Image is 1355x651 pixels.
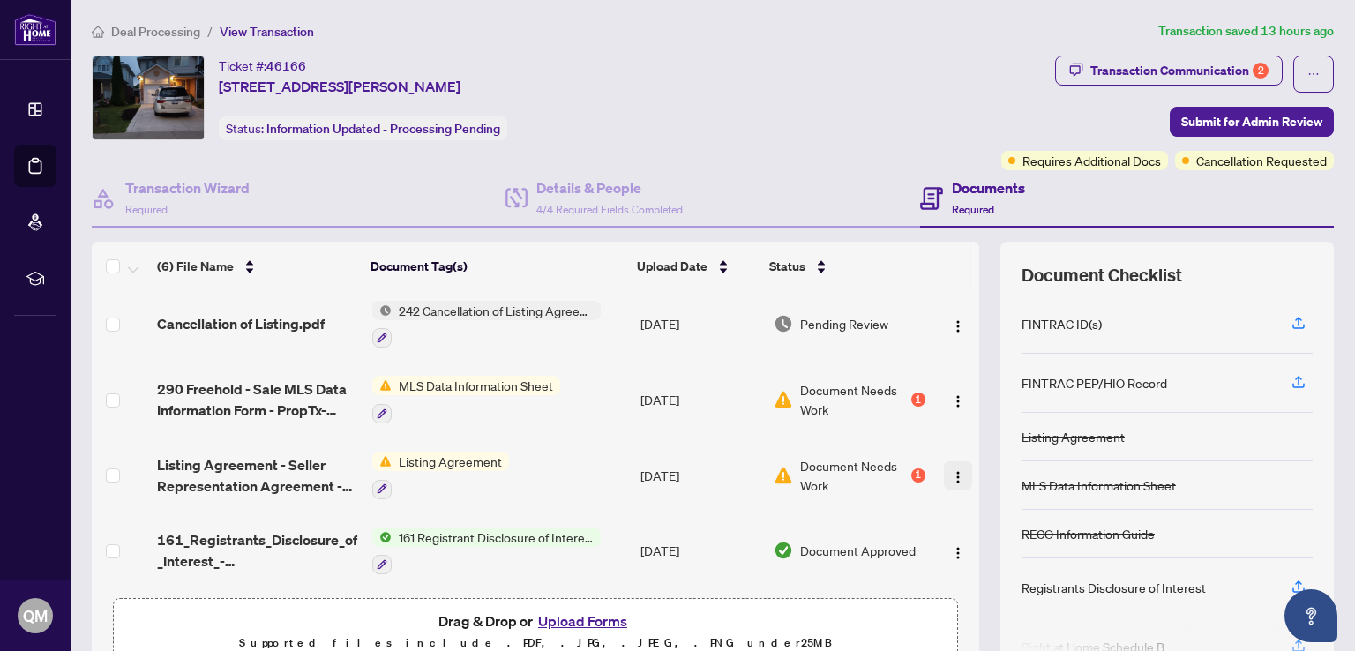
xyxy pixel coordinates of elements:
[633,438,767,513] td: [DATE]
[125,203,168,216] span: Required
[219,76,460,97] span: [STREET_ADDRESS][PERSON_NAME]
[774,466,793,485] img: Document Status
[952,177,1025,198] h4: Documents
[23,603,48,628] span: QM
[911,393,925,407] div: 1
[372,376,392,395] img: Status Icon
[372,301,392,320] img: Status Icon
[392,452,509,471] span: Listing Agreement
[1090,56,1269,85] div: Transaction Communication
[1253,63,1269,79] div: 2
[533,610,633,632] button: Upload Forms
[157,529,357,572] span: 161_Registrants_Disclosure_of_Interest_-_Disposition_of_Property_-_PropTx-[PERSON_NAME] 2 EXECUTE...
[800,380,908,419] span: Document Needs Work
[220,24,314,40] span: View Transaction
[392,376,560,395] span: MLS Data Information Sheet
[372,528,601,575] button: Status Icon161 Registrant Disclosure of Interest - Disposition ofProperty
[944,385,972,414] button: Logo
[266,58,306,74] span: 46166
[157,454,357,497] span: Listing Agreement - Seller Representation Agreement - Authority to Offer for Sale.pdf
[438,610,633,632] span: Drag & Drop or
[951,546,965,560] img: Logo
[762,242,927,291] th: Status
[536,203,683,216] span: 4/4 Required Fields Completed
[150,242,363,291] th: (6) File Name
[951,319,965,333] img: Logo
[157,313,325,334] span: Cancellation of Listing.pdf
[1307,68,1320,80] span: ellipsis
[372,528,392,547] img: Status Icon
[372,376,560,423] button: Status IconMLS Data Information Sheet
[207,21,213,41] li: /
[774,541,793,560] img: Document Status
[774,390,793,409] img: Document Status
[1284,589,1337,642] button: Open asap
[372,301,601,348] button: Status Icon242 Cancellation of Listing Agreement - Authority to Offer for Sale
[392,528,601,547] span: 161 Registrant Disclosure of Interest - Disposition ofProperty
[1022,314,1102,333] div: FINTRAC ID(s)
[774,314,793,333] img: Document Status
[536,177,683,198] h4: Details & People
[372,452,392,471] img: Status Icon
[1022,578,1206,597] div: Registrants Disclosure of Interest
[1196,151,1327,170] span: Cancellation Requested
[157,378,357,421] span: 290 Freehold - Sale MLS Data Information Form - PropTx-[PERSON_NAME].pdf
[219,56,306,76] div: Ticket #:
[125,177,250,198] h4: Transaction Wizard
[219,116,507,140] div: Status:
[1055,56,1283,86] button: Transaction Communication2
[372,452,509,499] button: Status IconListing Agreement
[1181,108,1322,136] span: Submit for Admin Review
[633,287,767,363] td: [DATE]
[633,513,767,589] td: [DATE]
[944,310,972,338] button: Logo
[800,456,908,495] span: Document Needs Work
[951,394,965,408] img: Logo
[1022,475,1176,495] div: MLS Data Information Sheet
[800,541,916,560] span: Document Approved
[944,461,972,490] button: Logo
[1022,524,1155,543] div: RECO Information Guide
[769,257,805,276] span: Status
[637,257,707,276] span: Upload Date
[952,203,994,216] span: Required
[911,468,925,483] div: 1
[1022,427,1125,446] div: Listing Agreement
[1022,151,1161,170] span: Requires Additional Docs
[1022,263,1182,288] span: Document Checklist
[633,362,767,438] td: [DATE]
[92,26,104,38] span: home
[111,24,200,40] span: Deal Processing
[14,13,56,46] img: logo
[1022,373,1167,393] div: FINTRAC PEP/HIO Record
[951,470,965,484] img: Logo
[157,257,234,276] span: (6) File Name
[800,314,888,333] span: Pending Review
[1170,107,1334,137] button: Submit for Admin Review
[363,242,631,291] th: Document Tag(s)
[266,121,500,137] span: Information Updated - Processing Pending
[93,56,204,139] img: IMG-X12296217_1.jpg
[1158,21,1334,41] article: Transaction saved 13 hours ago
[944,536,972,565] button: Logo
[630,242,761,291] th: Upload Date
[392,301,601,320] span: 242 Cancellation of Listing Agreement - Authority to Offer for Sale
